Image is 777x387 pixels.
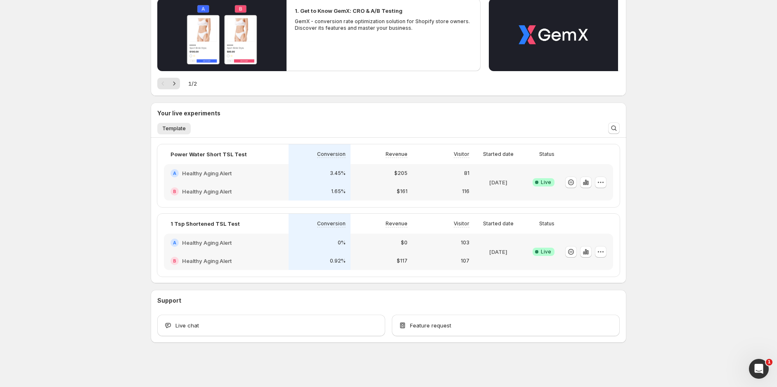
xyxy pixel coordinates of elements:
[331,188,346,195] p: 1.65%
[295,18,472,31] p: GemX - conversion rate optimization solution for Shopify store owners. Discover its features and ...
[171,150,247,158] p: Power Water Short TSL Test
[541,248,551,255] span: Live
[188,79,197,88] span: 1 / 2
[157,109,220,117] h3: Your live experiments
[157,296,181,305] h3: Support
[539,220,554,227] p: Status
[386,220,407,227] p: Revenue
[608,122,620,134] button: Search and filter results
[410,321,451,330] span: Feature request
[182,257,232,265] h2: Healthy Aging Alert
[483,220,514,227] p: Started date
[175,321,199,330] span: Live chat
[464,170,469,177] p: 81
[766,359,772,365] span: 1
[162,125,186,132] span: Template
[397,258,407,264] p: $117
[401,239,407,246] p: $0
[462,188,469,195] p: 116
[330,170,346,177] p: 3.45%
[182,187,232,196] h2: Healthy Aging Alert
[461,258,469,264] p: 107
[157,78,180,89] nav: Pagination
[182,169,232,177] h2: Healthy Aging Alert
[182,239,232,247] h2: Healthy Aging Alert
[489,248,507,256] p: [DATE]
[317,220,346,227] p: Conversion
[295,7,403,15] h2: 1. Get to Know GemX: CRO & A/B Testing
[394,170,407,177] p: $205
[489,178,507,186] p: [DATE]
[173,240,176,245] h2: A
[168,78,180,89] button: Next
[386,151,407,158] p: Revenue
[397,188,407,195] p: $161
[173,171,176,176] h2: A
[454,151,469,158] p: Visitor
[338,239,346,246] p: 0%
[317,151,346,158] p: Conversion
[461,239,469,246] p: 103
[749,359,769,379] iframe: Intercom live chat
[541,179,551,186] span: Live
[173,258,176,263] h2: B
[483,151,514,158] p: Started date
[330,258,346,264] p: 0.92%
[173,189,176,194] h2: B
[454,220,469,227] p: Visitor
[539,151,554,158] p: Status
[171,220,240,228] p: 1 Tsp Shortened TSL Test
